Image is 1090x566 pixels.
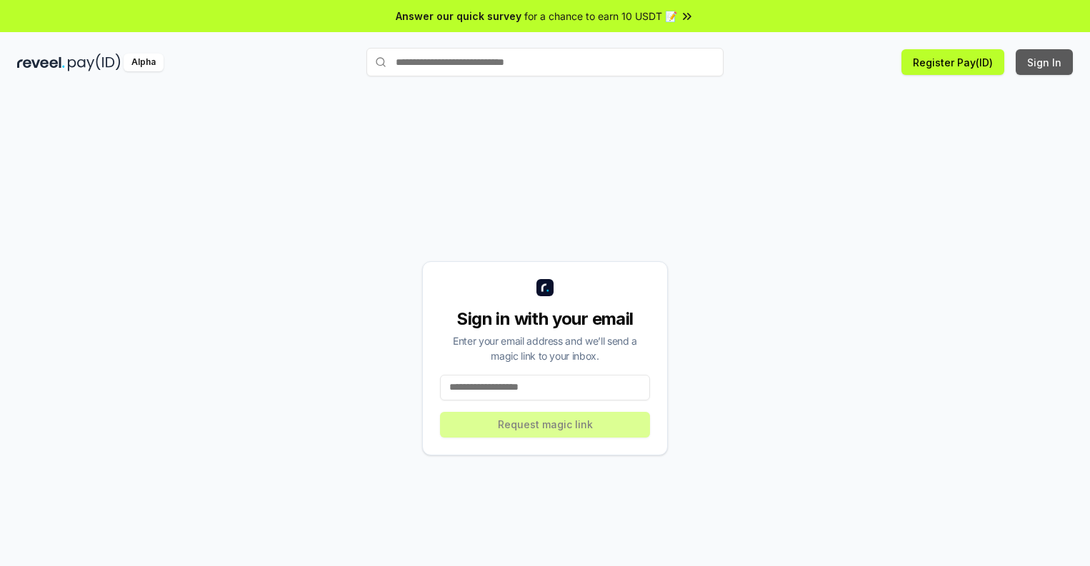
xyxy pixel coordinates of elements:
[17,54,65,71] img: reveel_dark
[440,333,650,363] div: Enter your email address and we’ll send a magic link to your inbox.
[124,54,164,71] div: Alpha
[1016,49,1073,75] button: Sign In
[536,279,554,296] img: logo_small
[440,308,650,330] div: Sign in with your email
[396,9,521,24] span: Answer our quick survey
[901,49,1004,75] button: Register Pay(ID)
[524,9,677,24] span: for a chance to earn 10 USDT 📝
[68,54,121,71] img: pay_id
